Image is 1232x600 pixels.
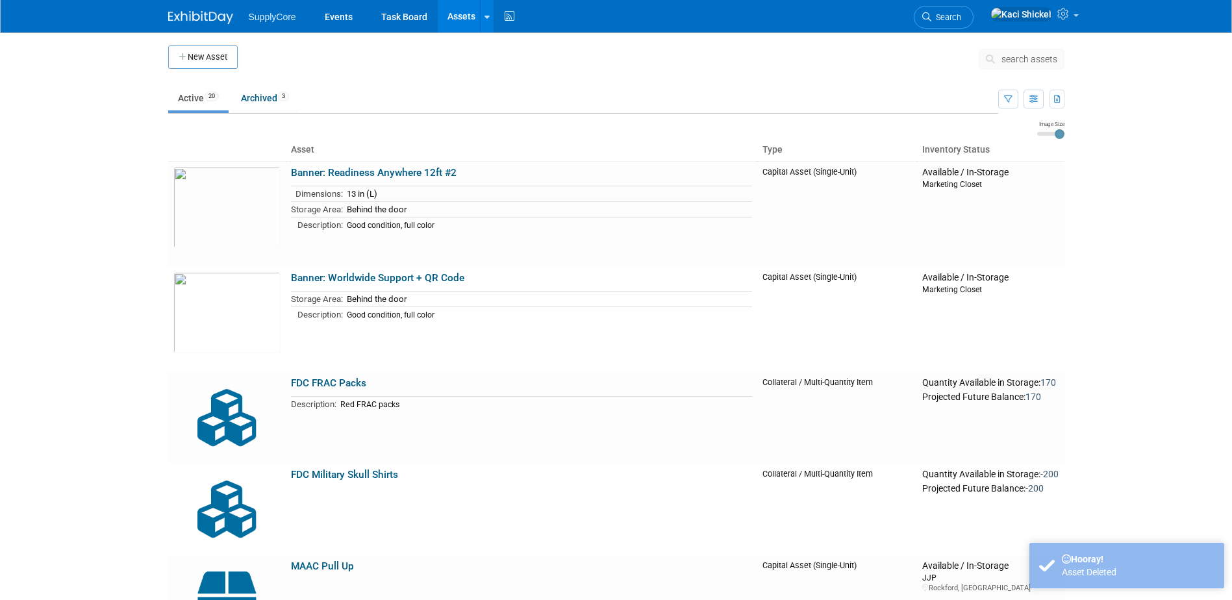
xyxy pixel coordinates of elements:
[278,92,289,101] span: 3
[922,469,1059,481] div: Quantity Available in Storage:
[347,189,377,199] span: 13 in (L)
[231,86,299,110] a: Archived3
[249,12,296,22] span: SupplyCore
[757,161,918,267] td: Capital Asset (Single-Unit)
[1062,566,1214,579] div: Asset Deleted
[168,86,229,110] a: Active20
[291,469,398,481] a: FDC Military Skull Shirts
[291,560,354,572] a: MAAC Pull Up
[291,306,343,321] td: Description:
[1040,377,1056,388] span: 170
[291,377,366,389] a: FDC FRAC Packs
[922,572,1059,583] div: JJP
[343,292,752,307] td: Behind the door
[168,11,233,24] img: ExhibitDay
[343,201,752,217] td: Behind the door
[990,7,1052,21] img: Kaci Shickel
[757,267,918,372] td: Capital Asset (Single-Unit)
[922,377,1059,389] div: Quantity Available in Storage:
[1025,483,1044,494] span: -200
[922,179,1059,190] div: Marketing Closet
[291,294,343,304] span: Storage Area:
[291,205,343,214] span: Storage Area:
[291,397,336,412] td: Description:
[205,92,219,101] span: 20
[1025,392,1041,402] span: 170
[914,6,974,29] a: Search
[340,400,752,410] div: Red FRAC packs
[291,217,343,232] td: Description:
[922,481,1059,495] div: Projected Future Balance:
[347,221,752,231] div: Good condition, full color
[286,139,757,161] th: Asset
[168,45,238,69] button: New Asset
[922,167,1059,179] div: Available / In-Storage
[291,186,343,202] td: Dimensions:
[1062,553,1214,566] div: Hooray!
[922,583,1059,593] div: Rockford, [GEOGRAPHIC_DATA]
[1040,469,1059,479] span: -200
[922,272,1059,284] div: Available / In-Storage
[173,469,281,550] img: Collateral-Icon-2.png
[922,284,1059,295] div: Marketing Closet
[757,139,918,161] th: Type
[291,272,464,284] a: Banner: Worldwide Support + QR Code
[1001,54,1057,64] span: search assets
[1037,120,1064,128] div: Image Size
[922,560,1059,572] div: Available / In-Storage
[922,389,1059,403] div: Projected Future Balance:
[757,372,918,464] td: Collateral / Multi-Quantity Item
[979,49,1064,69] button: search assets
[347,310,752,320] div: Good condition, full color
[931,12,961,22] span: Search
[291,167,457,179] a: Banner: Readiness Anywhere 12ft #2
[173,377,281,458] img: Collateral-Icon-2.png
[757,464,918,555] td: Collateral / Multi-Quantity Item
